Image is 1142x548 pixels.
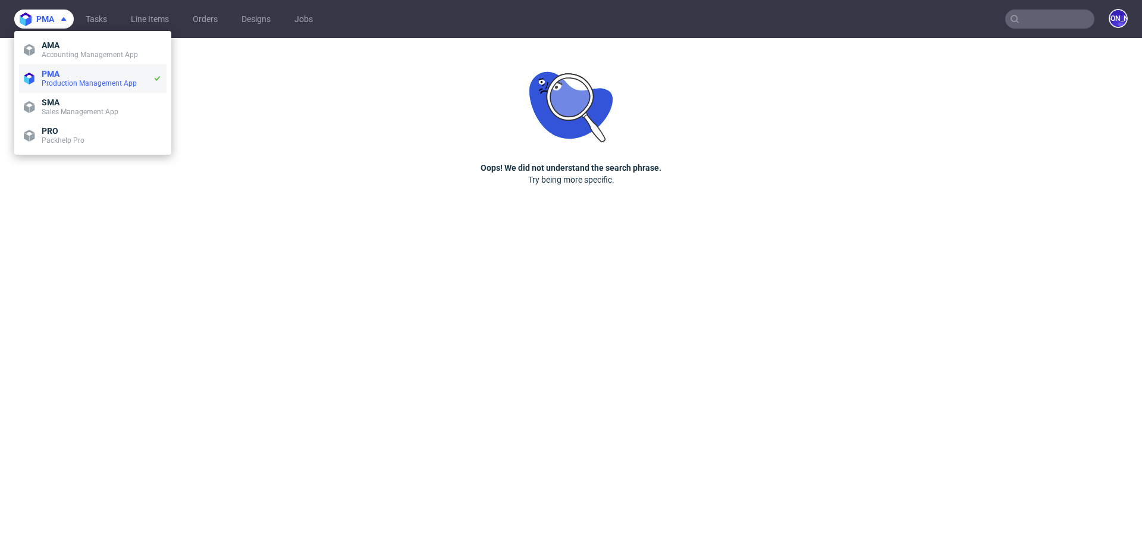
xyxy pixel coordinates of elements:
[20,12,36,26] img: logo
[528,174,614,186] p: Try being more specific.
[42,98,59,107] span: SMA
[234,10,278,29] a: Designs
[19,36,167,64] a: AMAAccounting Management App
[19,121,167,150] a: PROPackhelp Pro
[1110,10,1127,27] figcaption: [PERSON_NAME]
[42,136,84,145] span: Packhelp Pro
[124,10,176,29] a: Line Items
[42,108,118,116] span: Sales Management App
[42,79,137,87] span: Production Management App
[42,51,138,59] span: Accounting Management App
[79,10,114,29] a: Tasks
[186,10,225,29] a: Orders
[42,40,59,50] span: AMA
[287,10,320,29] a: Jobs
[14,10,74,29] button: pma
[36,15,54,23] span: pma
[481,162,661,174] h3: Oops! We did not understand the search phrase.
[42,69,59,79] span: PMA
[42,126,58,136] span: PRO
[19,93,167,121] a: SMASales Management App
